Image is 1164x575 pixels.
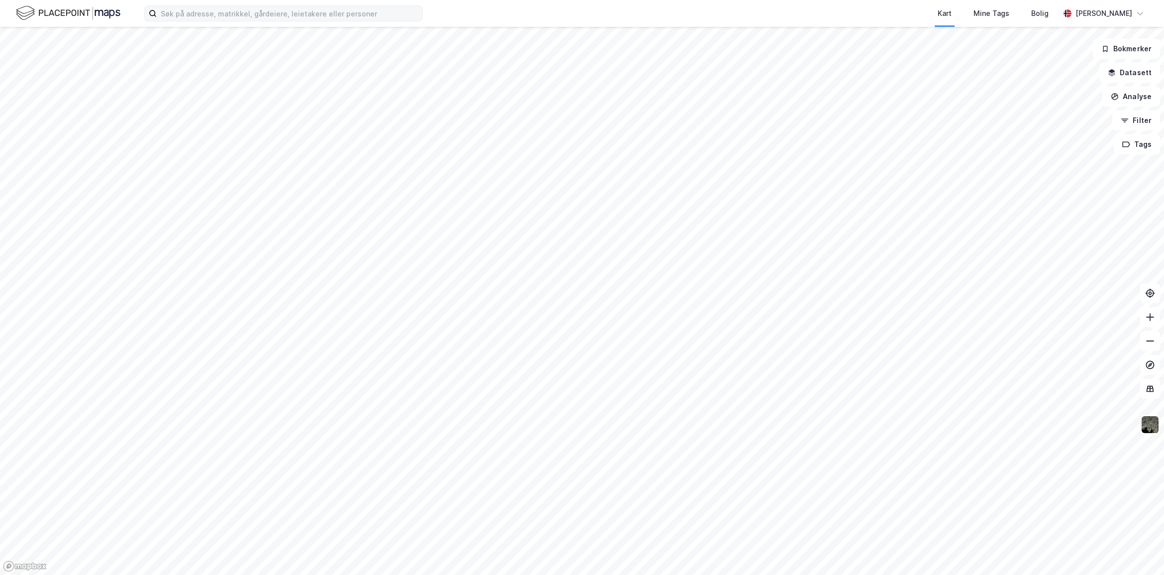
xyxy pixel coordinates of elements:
[1114,527,1164,575] iframe: Chat Widget
[1114,527,1164,575] div: Kontrollprogram for chat
[973,7,1009,19] div: Mine Tags
[1075,7,1132,19] div: [PERSON_NAME]
[157,6,422,21] input: Søk på adresse, matrikkel, gårdeiere, leietakere eller personer
[938,7,952,19] div: Kart
[16,4,120,22] img: logo.f888ab2527a4732fd821a326f86c7f29.svg
[1031,7,1049,19] div: Bolig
